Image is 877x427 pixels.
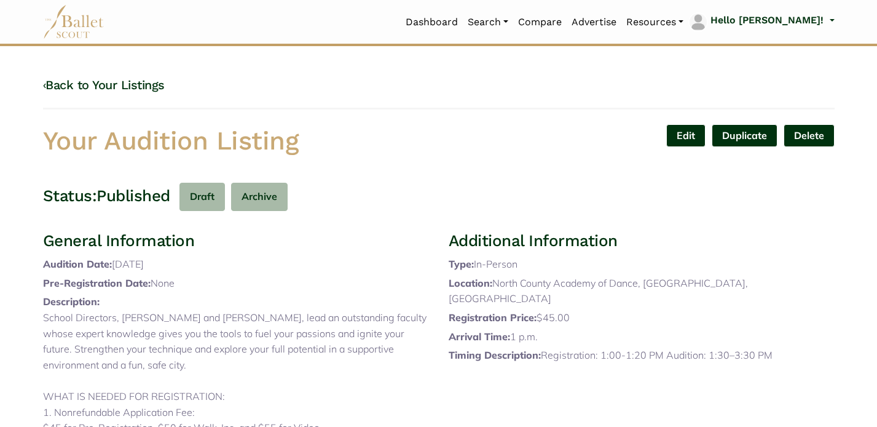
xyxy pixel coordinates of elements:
[449,310,835,326] p: $45.00
[231,183,288,212] button: Archive
[513,9,567,35] a: Compare
[43,257,429,273] p: [DATE]
[449,258,474,270] span: Type:
[449,348,835,364] p: Registration: 1:00-1:20 PM Audition: 1:30–3:30 PM
[43,258,112,270] span: Audition Date:
[621,9,688,35] a: Resources
[43,186,97,207] h3: Status:
[449,349,541,361] span: Timing Description:
[449,276,835,307] p: North County Academy of Dance, [GEOGRAPHIC_DATA], [GEOGRAPHIC_DATA]
[43,231,429,252] h3: General Information
[449,329,835,345] p: 1 p.m.
[712,124,777,147] a: Duplicate
[96,186,170,207] h3: Published
[449,231,835,252] h3: Additional Information
[43,276,429,292] p: None
[710,12,824,28] p: Hello [PERSON_NAME]!
[784,124,835,147] button: Delete
[179,183,225,212] button: Draft
[666,124,706,147] a: Edit
[401,9,463,35] a: Dashboard
[43,78,165,92] a: ‹Back to Your Listings
[449,311,537,324] span: Registration Price:
[463,9,513,35] a: Search
[567,9,621,35] a: Advertise
[690,14,707,31] img: profile picture
[43,77,46,92] code: ‹
[449,277,492,289] span: Location:
[43,124,429,158] h1: Your Audition Listing
[43,295,100,308] span: Description:
[449,330,510,343] span: Arrival Time:
[449,257,835,273] p: In-Person
[43,277,151,289] span: Pre-Registration Date:
[688,12,834,32] a: profile picture Hello [PERSON_NAME]!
